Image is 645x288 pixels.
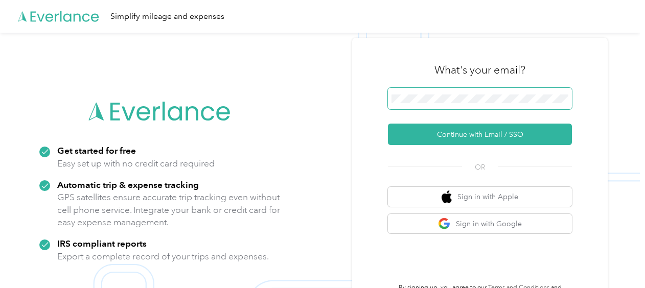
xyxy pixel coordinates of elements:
[434,63,525,77] h3: What's your email?
[462,162,498,173] span: OR
[388,214,572,234] button: google logoSign in with Google
[110,10,224,23] div: Simplify mileage and expenses
[438,218,451,230] img: google logo
[57,157,215,170] p: Easy set up with no credit card required
[57,250,269,263] p: Export a complete record of your trips and expenses.
[57,238,147,249] strong: IRS compliant reports
[57,179,199,190] strong: Automatic trip & expense tracking
[388,187,572,207] button: apple logoSign in with Apple
[442,190,452,203] img: apple logo
[388,124,572,145] button: Continue with Email / SSO
[57,191,281,229] p: GPS satellites ensure accurate trip tracking even without cell phone service. Integrate your bank...
[57,145,136,156] strong: Get started for free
